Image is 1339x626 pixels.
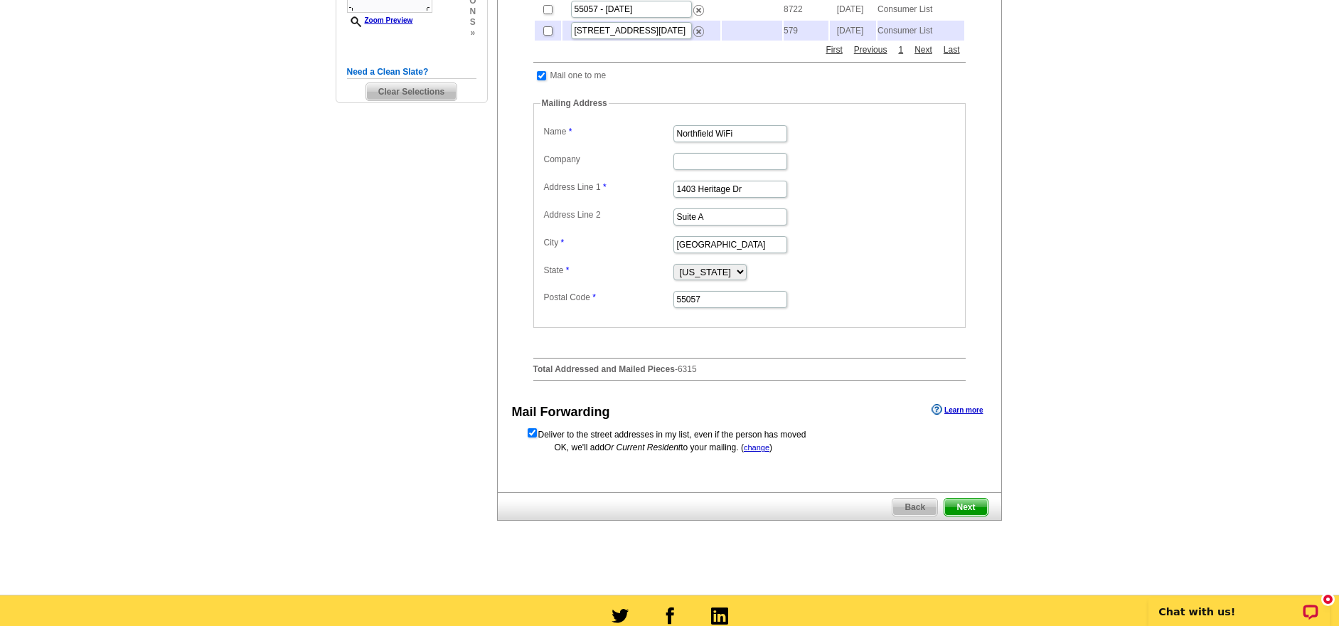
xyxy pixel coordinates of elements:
[850,43,891,56] a: Previous
[366,83,457,100] span: Clear Selections
[512,403,610,422] div: Mail Forwarding
[544,181,672,193] label: Address Line 1
[604,442,681,452] span: Or Current Resident
[347,65,476,79] h5: Need a Clean Slate?
[533,364,675,374] strong: Total Addressed and Mailed Pieces
[693,2,704,12] a: Remove this list
[830,21,876,41] td: [DATE]
[877,21,964,41] td: Consumer List
[911,43,936,56] a: Next
[944,499,987,516] span: Next
[744,443,769,452] a: change
[1139,581,1339,626] iframe: LiveChat chat widget
[544,125,672,138] label: Name
[892,498,938,516] a: Back
[940,43,964,56] a: Last
[544,264,672,277] label: State
[895,43,907,56] a: 1
[678,364,697,374] span: 6315
[469,28,476,38] span: »
[544,236,672,249] label: City
[544,153,672,166] label: Company
[526,441,973,454] div: OK, we'll add to your mailing. ( )
[784,21,828,41] td: 579
[550,68,607,83] td: Mail one to me
[892,499,937,516] span: Back
[469,6,476,17] span: n
[469,17,476,28] span: s
[693,26,704,37] img: delete.png
[544,208,672,221] label: Address Line 2
[693,5,704,16] img: delete.png
[693,23,704,33] a: Remove this list
[544,291,672,304] label: Postal Code
[526,427,973,441] form: Deliver to the street addresses in my list, even if the person has moved
[347,16,413,24] a: Zoom Preview
[932,404,983,415] a: Learn more
[540,97,609,110] legend: Mailing Address
[822,43,845,56] a: First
